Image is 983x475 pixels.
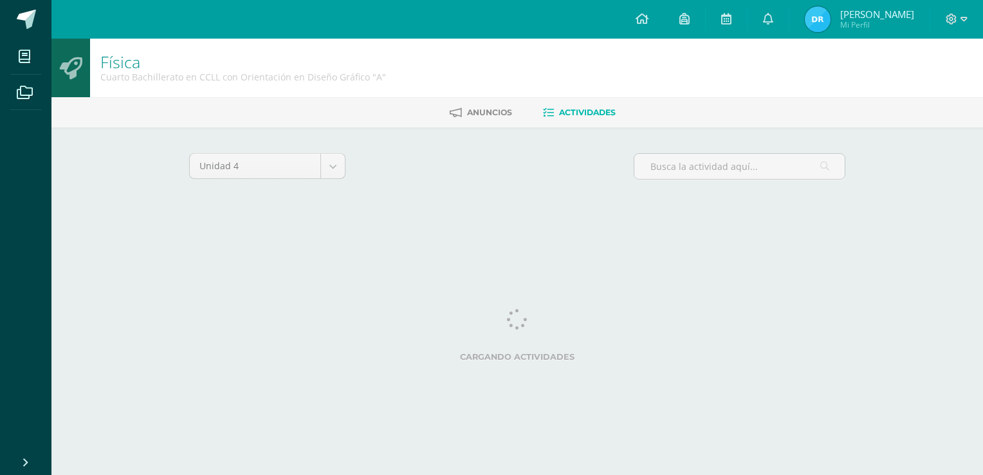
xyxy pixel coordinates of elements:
img: cdec160f2c50c3310a63869b1866c3b4.png [805,6,831,32]
span: Anuncios [467,107,512,117]
label: Cargando actividades [189,352,845,362]
h1: Física [100,53,386,71]
a: Unidad 4 [190,154,345,178]
span: Actividades [559,107,616,117]
span: [PERSON_NAME] [840,8,914,21]
span: Mi Perfil [840,19,914,30]
a: Anuncios [450,102,512,123]
input: Busca la actividad aquí... [634,154,845,179]
a: Física [100,51,140,73]
div: Cuarto Bachillerato en CCLL con Orientación en Diseño Gráfico 'A' [100,71,386,83]
span: Unidad 4 [199,154,311,178]
a: Actividades [543,102,616,123]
